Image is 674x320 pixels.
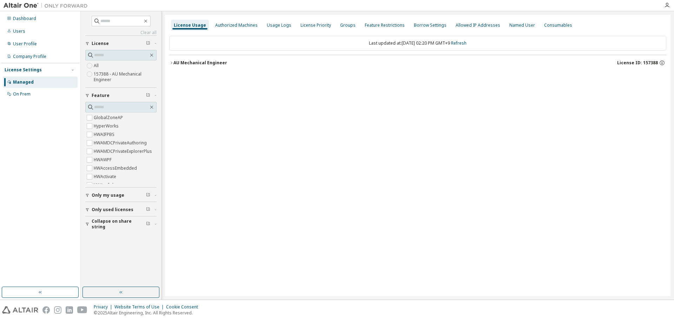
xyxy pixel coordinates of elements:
[146,192,150,198] span: Clear filter
[169,36,666,51] div: Last updated at: [DATE] 02:20 PM GMT+9
[94,122,120,130] label: HyperWorks
[13,41,37,47] div: User Profile
[267,22,291,28] div: Usage Logs
[13,79,34,85] div: Managed
[114,304,166,310] div: Website Terms of Use
[54,306,61,314] img: instagram.svg
[85,88,157,103] button: Feature
[13,54,46,59] div: Company Profile
[94,113,124,122] label: GlobalZoneAP
[215,22,258,28] div: Authorized Machines
[146,207,150,213] span: Clear filter
[13,16,36,21] div: Dashboard
[300,22,331,28] div: License Priority
[94,61,100,70] label: All
[456,22,500,28] div: Allowed IP Addresses
[94,310,202,316] p: © 2025 Altair Engineering, Inc. All Rights Reserved.
[451,40,467,46] a: Refresh
[146,221,150,227] span: Clear filter
[365,22,405,28] div: Feature Restrictions
[92,41,109,46] span: License
[94,147,153,156] label: HWAMDCPrivateExplorerPlus
[94,156,113,164] label: HWAWPF
[92,207,133,213] span: Only used licenses
[94,139,148,147] label: HWAMDCPrivateAuthoring
[92,218,146,230] span: Collapse on share string
[94,304,114,310] div: Privacy
[92,93,110,98] span: Feature
[94,164,138,172] label: HWAccessEmbedded
[146,93,150,98] span: Clear filter
[85,188,157,203] button: Only my usage
[2,306,38,314] img: altair_logo.svg
[169,55,666,71] button: AU Mechanical EngineerLicense ID: 157388
[92,192,124,198] span: Only my usage
[94,70,157,84] label: 157388 - AU Mechanical Engineer
[509,22,535,28] div: Named User
[85,30,157,35] a: Clear all
[85,202,157,217] button: Only used licenses
[166,304,202,310] div: Cookie Consent
[85,36,157,51] button: License
[544,22,572,28] div: Consumables
[340,22,356,28] div: Groups
[173,60,227,66] div: AU Mechanical Engineer
[94,181,116,189] label: HWAcufwh
[66,306,73,314] img: linkedin.svg
[174,22,206,28] div: License Usage
[77,306,87,314] img: youtube.svg
[85,216,157,232] button: Collapse on share string
[414,22,447,28] div: Borrow Settings
[13,91,31,97] div: On Prem
[146,41,150,46] span: Clear filter
[94,130,116,139] label: HWAIFPBS
[4,2,91,9] img: Altair One
[94,172,118,181] label: HWActivate
[13,28,25,34] div: Users
[5,67,42,73] div: License Settings
[42,306,50,314] img: facebook.svg
[617,60,658,66] span: License ID: 157388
